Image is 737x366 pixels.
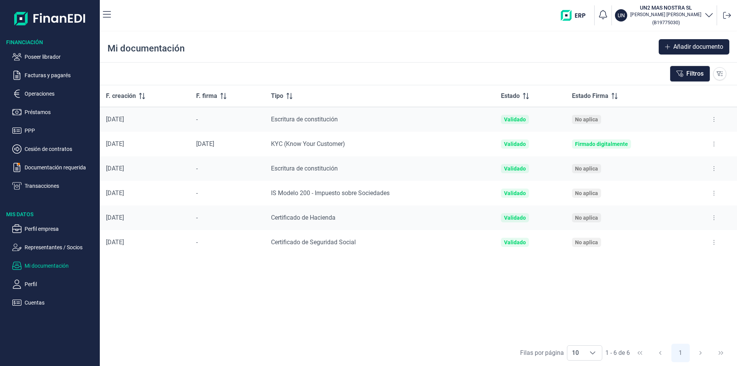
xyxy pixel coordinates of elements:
div: Firmado digitalmente [575,141,628,147]
div: Validado [504,239,526,245]
small: Copiar cif [652,20,680,25]
p: [PERSON_NAME] [PERSON_NAME] [630,12,701,18]
span: 1 - 6 de 6 [605,350,630,356]
button: Representantes / Socios [12,243,97,252]
span: Tipo [271,91,283,101]
div: Validado [504,215,526,221]
button: Perfil [12,280,97,289]
p: Documentación requerida [25,163,97,172]
span: Certificado de Hacienda [271,214,335,221]
button: Operaciones [12,89,97,98]
p: Mi documentación [25,261,97,270]
div: No aplica [575,166,598,172]
span: IS Modelo 200 - Impuesto sobre Sociedades [271,189,390,197]
p: Representantes / Socios [25,243,97,252]
span: KYC (Know Your Customer) [271,140,345,147]
img: erp [561,10,591,21]
div: No aplica [575,116,598,123]
p: PPP [25,126,97,135]
div: [DATE] [106,189,184,197]
button: Last Page [712,344,730,362]
div: - [196,165,259,172]
div: [DATE] [106,140,184,148]
button: Mi documentación [12,261,97,270]
button: Filtros [670,66,710,82]
div: [DATE] [106,214,184,222]
div: Validado [504,190,526,196]
span: Añadir documento [673,42,723,51]
h3: UN2 MAS NOSTRA SL [630,4,701,12]
span: F. firma [196,91,217,101]
span: 10 [567,346,583,360]
p: UN [618,12,625,19]
button: Poseer librador [12,52,97,61]
button: UNUN2 MAS NOSTRA SL[PERSON_NAME] [PERSON_NAME](B19775030) [615,4,714,27]
div: [DATE] [106,165,184,172]
div: Choose [583,346,602,360]
p: Cesión de contratos [25,144,97,154]
div: Filas por página [520,348,564,358]
div: No aplica [575,190,598,196]
div: - [196,238,259,246]
div: [DATE] [106,238,184,246]
button: First Page [631,344,649,362]
p: Operaciones [25,89,97,98]
button: Cuentas [12,298,97,307]
button: Transacciones [12,181,97,190]
button: PPP [12,126,97,135]
span: Certificado de Seguridad Social [271,238,356,246]
div: No aplica [575,215,598,221]
div: - [196,189,259,197]
div: Validado [504,166,526,172]
button: Next Page [691,344,710,362]
p: Préstamos [25,108,97,117]
button: Page 1 [671,344,690,362]
div: [DATE] [196,140,259,148]
div: Validado [504,141,526,147]
p: Poseer librador [25,52,97,61]
span: Escritura de constitución [271,165,338,172]
p: Transacciones [25,181,97,190]
p: Perfil empresa [25,224,97,234]
span: Escritura de constitución [271,116,338,123]
div: Validado [504,116,526,123]
span: F. creación [106,91,136,101]
div: Mi documentación [107,42,185,55]
button: Cesión de contratos [12,144,97,154]
button: Previous Page [651,344,669,362]
p: Perfil [25,280,97,289]
p: Cuentas [25,298,97,307]
button: Documentación requerida [12,163,97,172]
div: No aplica [575,239,598,245]
button: Añadir documento [659,39,729,55]
span: Estado [501,91,520,101]
button: Préstamos [12,108,97,117]
div: - [196,116,259,123]
button: Perfil empresa [12,224,97,234]
p: Facturas y pagarés [25,71,97,80]
button: Facturas y pagarés [12,71,97,80]
span: Estado Firma [572,91,608,101]
img: Logo de aplicación [14,6,86,31]
div: - [196,214,259,222]
div: [DATE] [106,116,184,123]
